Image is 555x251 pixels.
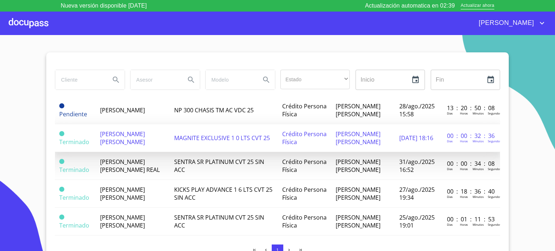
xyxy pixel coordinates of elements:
[174,106,254,114] span: NP 300 CHASIS TM AC VDC 25
[399,186,435,202] span: 27/ago./2025 19:34
[488,139,501,143] p: Segundos
[61,1,147,10] p: Nueva versión disponible [DATE]
[107,71,125,88] button: Search
[59,110,87,118] span: Pendiente
[460,111,468,115] p: Horas
[473,222,484,226] p: Minutos
[282,186,327,202] span: Crédito Persona Física
[488,167,501,171] p: Segundos
[258,71,275,88] button: Search
[282,130,327,146] span: Crédito Persona Física
[447,132,496,140] p: 00 : 00 : 32 : 36
[59,131,64,136] span: Terminado
[399,158,435,174] span: 31/ago./2025 16:52
[447,139,453,143] p: Dias
[174,213,264,229] span: SENTRA SR PLATINUM CVT 25 SIN ACC
[399,213,435,229] span: 25/ago./2025 19:01
[336,213,380,229] span: [PERSON_NAME] [PERSON_NAME]
[460,167,468,171] p: Horas
[174,134,270,142] span: MAGNITE EXCLUSIVE 1 0 LTS CVT 25
[55,70,104,90] input: search
[206,70,255,90] input: search
[473,167,484,171] p: Minutos
[282,102,327,118] span: Crédito Persona Física
[174,186,272,202] span: KICKS PLAY ADVANCE 1 6 LTS CVT 25 SIN ACC
[282,213,327,229] span: Crédito Persona Física
[59,166,89,174] span: Terminado
[59,103,64,108] span: Pendiente
[447,222,453,226] p: Dias
[460,139,468,143] p: Horas
[447,187,496,195] p: 00 : 18 : 36 : 40
[59,215,64,220] span: Terminado
[59,221,89,229] span: Terminado
[365,1,455,10] p: Actualización automatica en 02:39
[447,167,453,171] p: Dias
[473,139,484,143] p: Minutos
[182,71,200,88] button: Search
[100,213,145,229] span: [PERSON_NAME] [PERSON_NAME]
[460,195,468,199] p: Horas
[447,111,453,115] p: Dias
[336,130,380,146] span: [PERSON_NAME] [PERSON_NAME]
[473,17,546,29] button: account of current user
[473,111,484,115] p: Minutos
[174,158,264,174] span: SENTRA SR PLATINUM CVT 25 SIN ACC
[280,70,350,89] div: ​
[461,2,494,10] span: Actualizar ahora
[473,17,538,29] span: [PERSON_NAME]
[336,158,380,174] span: [PERSON_NAME] [PERSON_NAME]
[399,134,433,142] span: [DATE] 18:16
[336,186,380,202] span: [PERSON_NAME] [PERSON_NAME]
[473,195,484,199] p: Minutos
[59,187,64,192] span: Terminado
[336,102,380,118] span: [PERSON_NAME] [PERSON_NAME]
[447,195,453,199] p: Dias
[59,138,89,146] span: Terminado
[100,158,160,174] span: [PERSON_NAME] [PERSON_NAME] REAL
[447,104,496,112] p: 13 : 20 : 50 : 08
[59,159,64,164] span: Terminado
[100,130,145,146] span: [PERSON_NAME] [PERSON_NAME]
[447,215,496,223] p: 00 : 01 : 11 : 53
[460,222,468,226] p: Horas
[447,160,496,168] p: 00 : 00 : 34 : 08
[100,186,145,202] span: [PERSON_NAME] [PERSON_NAME]
[130,70,180,90] input: search
[100,106,145,114] span: [PERSON_NAME]
[399,102,435,118] span: 28/ago./2025 15:58
[59,194,89,202] span: Terminado
[488,195,501,199] p: Segundos
[488,222,501,226] p: Segundos
[488,111,501,115] p: Segundos
[282,158,327,174] span: Crédito Persona Física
